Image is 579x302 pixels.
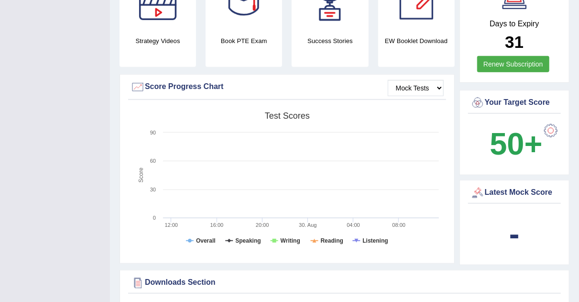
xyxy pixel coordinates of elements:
[509,216,520,251] b: -
[281,237,300,244] tspan: Writing
[150,187,156,192] text: 30
[131,276,558,290] div: Downloads Section
[120,36,196,46] h4: Strategy Videos
[165,222,178,228] text: 12:00
[470,96,558,110] div: Your Target Score
[477,56,549,72] a: Renew Subscription
[490,126,542,161] b: 50+
[470,20,558,28] h4: Days to Expiry
[138,168,144,183] tspan: Score
[378,36,455,46] h4: EW Booklet Download
[470,186,558,200] div: Latest Mock Score
[393,222,406,228] text: 08:00
[292,36,368,46] h4: Success Stories
[235,237,261,244] tspan: Speaking
[265,111,310,121] tspan: Test scores
[256,222,269,228] text: 20:00
[347,222,360,228] text: 04:00
[321,237,343,244] tspan: Reading
[153,215,156,221] text: 0
[196,237,216,244] tspan: Overall
[210,222,224,228] text: 16:00
[363,237,388,244] tspan: Listening
[206,36,282,46] h4: Book PTE Exam
[299,222,317,228] tspan: 30. Aug
[131,80,444,94] div: Score Progress Chart
[150,158,156,164] text: 60
[505,33,524,51] b: 31
[150,130,156,135] text: 90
